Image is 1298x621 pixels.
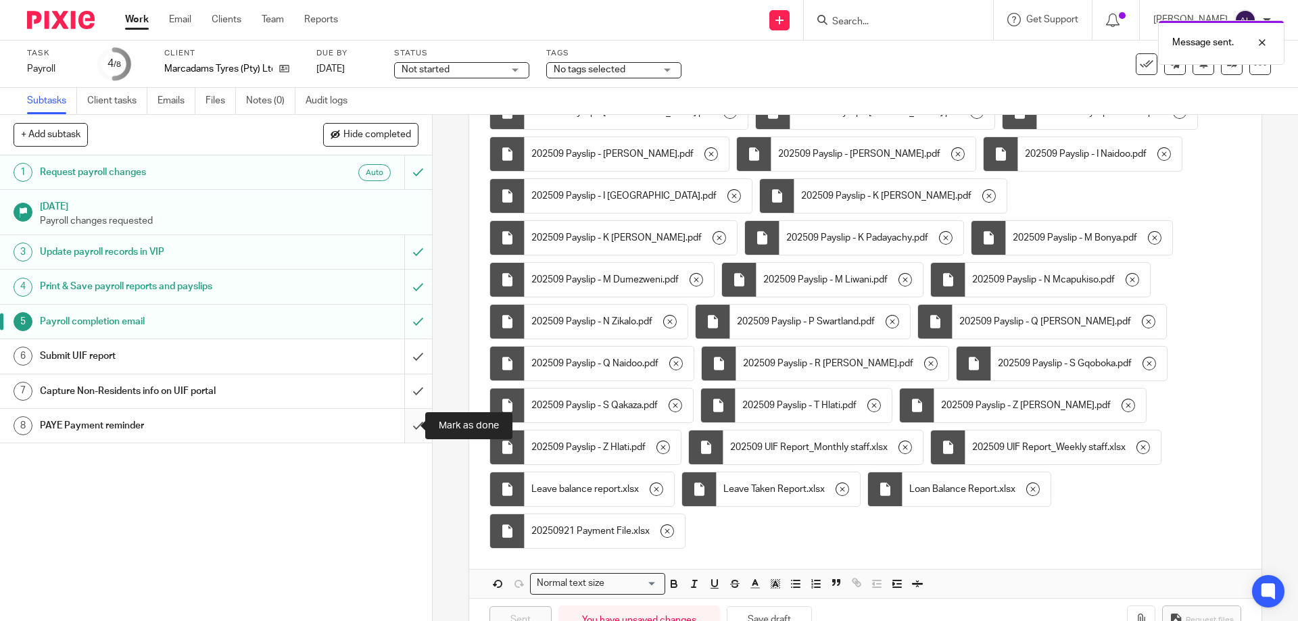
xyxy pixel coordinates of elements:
[343,130,411,141] span: Hide completed
[531,231,686,245] span: 202509 Payslip - K [PERSON_NAME]
[778,147,924,161] span: 202509 Payslip - [PERSON_NAME]
[40,214,418,228] p: Payroll changes requested
[531,482,621,496] span: Leave balance report
[533,576,607,591] span: Normal text size
[794,179,1007,213] div: .
[27,11,95,29] img: Pixie
[665,273,679,287] span: pdf
[972,273,1099,287] span: 202509 Payslip - N Mcapukiso
[40,312,274,332] h1: Payroll completion email
[246,88,295,114] a: Notes (0)
[623,482,639,496] span: xlsx
[40,162,274,182] h1: Request payroll changes
[737,315,859,328] span: 202509 Payslip - P Swartland
[809,482,825,496] span: xlsx
[991,347,1167,380] div: .
[679,147,694,161] span: pdf
[262,13,284,26] a: Team
[14,382,32,401] div: 7
[40,197,418,214] h1: [DATE]
[554,65,625,74] span: No tags selected
[14,163,32,182] div: 1
[779,221,963,255] div: .
[633,524,650,538] span: xlsx
[358,164,391,181] div: Auto
[736,347,948,380] div: .
[871,441,888,454] span: xlsx
[40,416,274,436] h1: PAYE Payment reminder
[723,430,923,464] div: .
[644,399,658,412] span: pdf
[14,416,32,435] div: 8
[158,88,195,114] a: Emails
[941,399,1095,412] span: 202509 Payslip - Z [PERSON_NAME]
[1172,36,1234,49] p: Message sent.
[608,576,657,591] input: Search for option
[306,88,358,114] a: Audit logs
[953,305,1166,339] div: .
[965,430,1161,464] div: .
[525,221,737,255] div: .
[14,243,32,262] div: 3
[531,147,677,161] span: 202509 Payslip - [PERSON_NAME]
[1025,147,1130,161] span: 202509 Payslip - I Naidoo
[40,242,274,262] h1: Update payroll records in VIP
[525,514,685,548] div: .
[27,88,77,114] a: Subtasks
[1123,231,1137,245] span: pdf
[394,48,529,59] label: Status
[40,276,274,297] h1: Print & Save payroll reports and payslips
[999,482,1015,496] span: xlsx
[801,189,955,203] span: 202509 Payslip - K [PERSON_NAME]
[316,48,377,59] label: Due by
[14,278,32,297] div: 4
[164,48,299,59] label: Client
[914,231,928,245] span: pdf
[531,273,663,287] span: 202509 Payslip - M Dumezweni
[842,399,857,412] span: pdf
[1132,147,1147,161] span: pdf
[899,357,913,370] span: pdf
[525,137,729,171] div: .
[1097,399,1111,412] span: pdf
[1109,441,1126,454] span: xlsx
[164,62,272,76] p: Marcadams Tyres (Pty) Ltd
[27,62,81,76] div: Payroll
[972,441,1107,454] span: 202509 UIF Report_Weekly staff
[14,123,88,146] button: + Add subtask
[14,312,32,331] div: 5
[786,231,912,245] span: 202509 Payslip - K Padayachy
[531,399,642,412] span: 202509 Payslip - S Qakaza
[87,88,147,114] a: Client tasks
[723,482,807,496] span: Leave Taken Report
[959,315,1115,328] span: 202509 Payslip - Q [PERSON_NAME]
[1006,221,1172,255] div: .
[965,263,1150,297] div: .
[531,315,636,328] span: 202509 Payslip - N Zikalo
[861,315,875,328] span: pdf
[40,346,274,366] h1: Submit UIF report
[644,357,658,370] span: pdf
[730,441,869,454] span: 202509 UIF Report_Monthly staff
[743,357,897,370] span: 202509 Payslip - R [PERSON_NAME]
[402,65,450,74] span: Not started
[934,389,1146,422] div: .
[525,305,688,339] div: .
[316,64,345,74] span: [DATE]
[742,399,840,412] span: 202509 Payslip - T Hlati
[1117,315,1131,328] span: pdf
[771,137,976,171] div: .
[1013,231,1121,245] span: 202509 Payslip - M Bonya
[525,389,693,422] div: .
[525,347,694,380] div: .
[531,524,631,538] span: 20250921 Payment File
[323,123,418,146] button: Hide completed
[1117,357,1132,370] span: pdf
[638,315,652,328] span: pdf
[909,482,997,496] span: Loan Balance Report
[998,357,1115,370] span: 202509 Payslip - S Gqoboka
[688,231,702,245] span: pdf
[957,189,971,203] span: pdf
[169,13,191,26] a: Email
[107,56,121,72] div: 4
